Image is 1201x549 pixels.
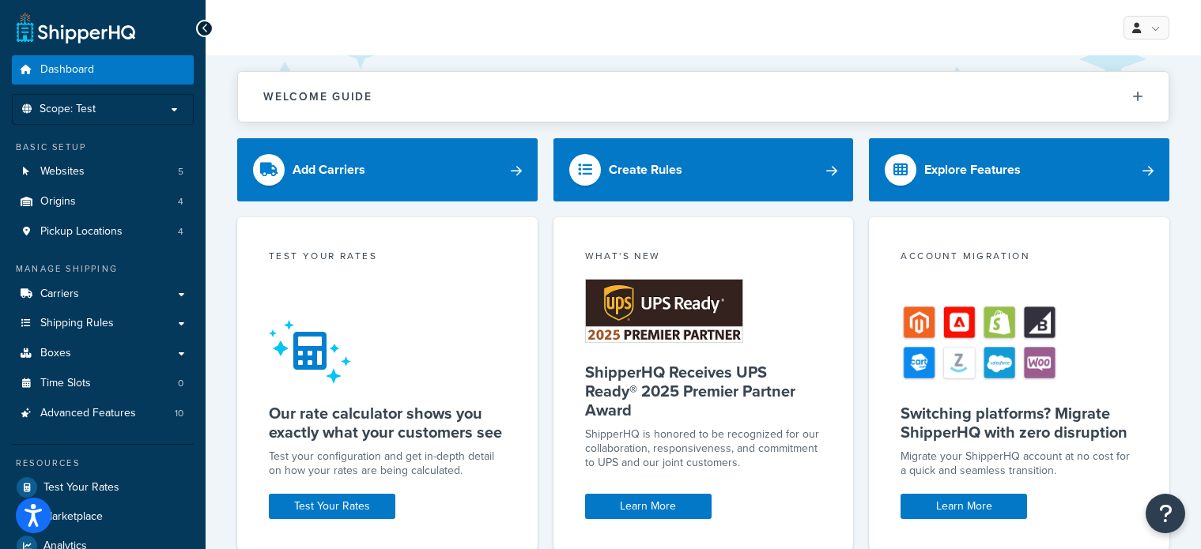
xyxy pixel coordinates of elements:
h5: ShipperHQ Receives UPS Ready® 2025 Premier Partner Award [585,363,822,419]
span: Carriers [40,288,79,301]
button: Open Resource Center [1146,494,1185,533]
span: Marketplace [43,510,103,524]
a: Pickup Locations4 [12,217,194,246]
a: Dashboard [12,55,194,85]
span: 4 [178,225,183,239]
span: 0 [178,377,183,390]
div: Test your rates [269,249,506,267]
span: Scope: Test [40,103,96,116]
a: Create Rules [553,138,854,201]
h2: Welcome Guide [263,91,372,103]
a: Explore Features [869,138,1169,201]
a: Carriers [12,280,194,309]
h5: Our rate calculator shows you exactly what your customers see [269,404,506,442]
li: Advanced Features [12,399,194,428]
span: 4 [178,195,183,209]
span: Advanced Features [40,407,136,420]
a: Test Your Rates [12,473,194,502]
li: Origins [12,187,194,216]
a: Add Carriers [237,138,538,201]
div: Account Migration [901,249,1138,267]
div: Test your configuration and get in-depth detail on how your rates are being calculated. [269,449,506,478]
a: Shipping Rules [12,309,194,338]
span: Origins [40,195,76,209]
h5: Switching platforms? Migrate ShipperHQ with zero disruption [901,404,1138,442]
span: Shipping Rules [40,317,114,330]
p: ShipperHQ is honored to be recognized for our collaboration, responsiveness, and commitment to UP... [585,427,822,470]
li: Time Slots [12,369,194,398]
span: Boxes [40,347,71,360]
span: Pickup Locations [40,225,123,239]
a: Origins4 [12,187,194,216]
div: Add Carriers [293,159,365,181]
a: Test Your Rates [269,494,395,519]
a: Advanced Features10 [12,399,194,428]
a: Websites5 [12,157,194,186]
div: Create Rules [609,159,682,181]
div: Manage Shipping [12,262,194,276]
a: Learn More [901,494,1027,519]
li: Pickup Locations [12,217,194,246]
span: Dashboard [40,63,94,77]
a: Learn More [585,494,712,519]
div: Resources [12,457,194,470]
button: Welcome Guide [238,72,1169,122]
span: Test Your Rates [43,481,119,494]
span: 5 [178,165,183,179]
a: Boxes [12,339,194,368]
span: Time Slots [40,377,91,390]
a: Time Slots0 [12,369,194,398]
div: Basic Setup [12,141,194,154]
li: Websites [12,157,194,186]
span: Websites [40,165,85,179]
div: Explore Features [924,159,1021,181]
div: Migrate your ShipperHQ account at no cost for a quick and seamless transition. [901,449,1138,478]
div: What's New [585,249,822,267]
span: 10 [175,407,183,420]
a: Marketplace [12,502,194,531]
